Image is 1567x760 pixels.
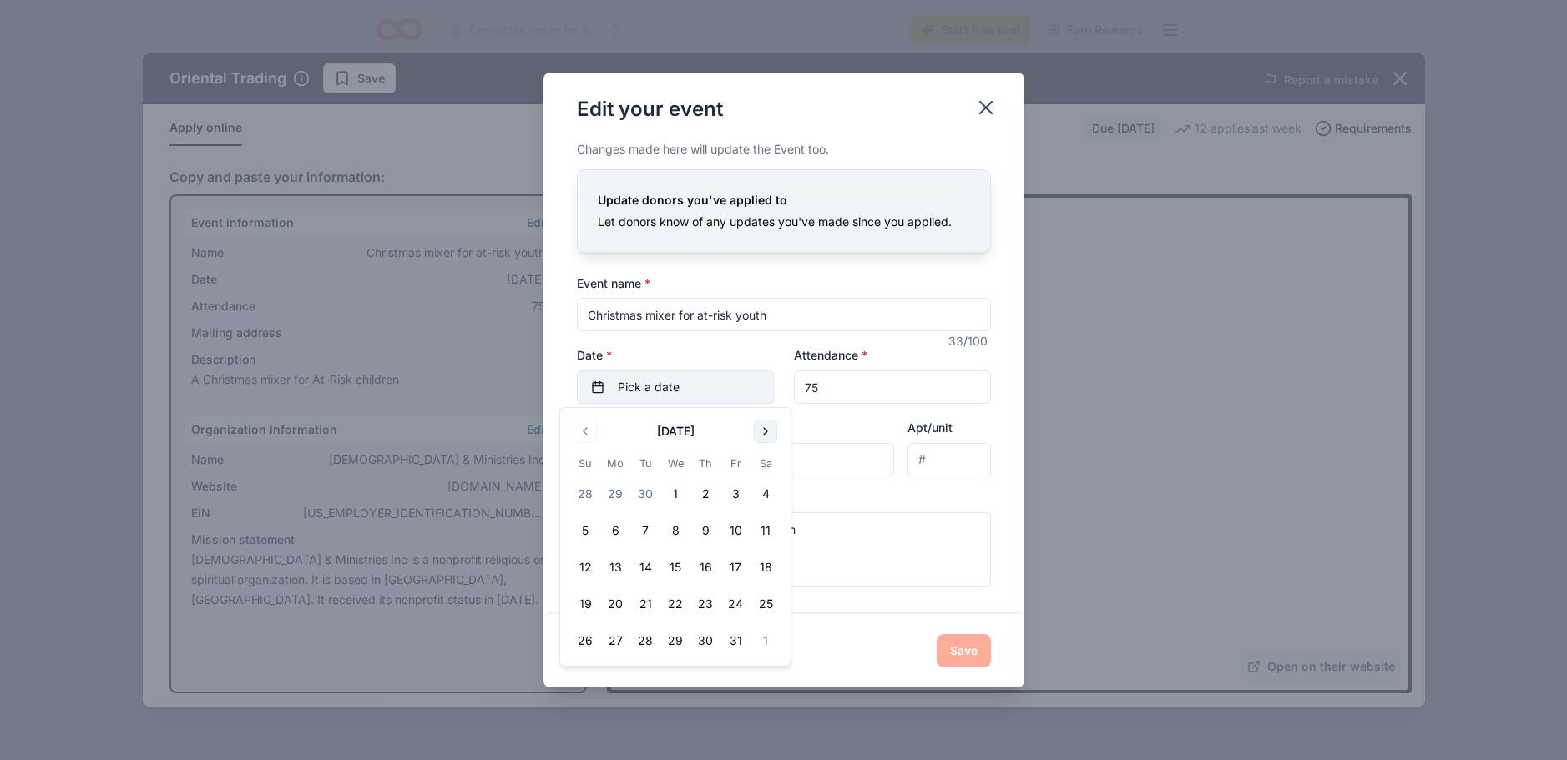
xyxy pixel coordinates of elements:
div: Changes made here will update the Event too. [577,139,991,159]
button: 30 [630,479,660,509]
button: 11 [751,516,781,546]
span: Pick a date [618,377,680,397]
th: Friday [720,455,751,472]
th: Monday [600,455,630,472]
button: Pick a date [577,370,774,404]
button: 19 [570,589,600,619]
th: Saturday [751,455,781,472]
button: 7 [630,516,660,546]
th: Wednesday [660,455,690,472]
button: 31 [720,626,751,656]
button: 21 [630,589,660,619]
button: 13 [600,552,630,582]
button: 16 [690,552,720,582]
button: 30 [690,626,720,656]
button: 1 [660,479,690,509]
button: 14 [630,552,660,582]
button: 28 [630,626,660,656]
button: 26 [570,626,600,656]
button: 27 [600,626,630,656]
button: 10 [720,516,751,546]
label: Event name [577,275,650,292]
button: Go to previous month [574,420,597,443]
div: Edit your event [577,96,723,123]
button: 28 [570,479,600,509]
button: 29 [660,626,690,656]
button: 24 [720,589,751,619]
button: 15 [660,552,690,582]
button: 18 [751,552,781,582]
button: 1 [751,626,781,656]
button: 22 [660,589,690,619]
div: 33 /100 [948,331,991,351]
div: [DATE] [657,421,695,441]
th: Tuesday [630,455,660,472]
button: 9 [690,516,720,546]
button: 4 [751,479,781,509]
div: Let donors know of any updates you've made since you applied. [598,212,970,232]
button: 29 [600,479,630,509]
div: Update donors you've applied to [598,190,970,210]
button: Go to next month [754,420,777,443]
button: 25 [751,589,781,619]
input: # [907,443,990,476]
th: Sunday [570,455,600,472]
button: 6 [600,516,630,546]
th: Thursday [690,455,720,472]
label: Date [577,347,774,364]
button: 8 [660,516,690,546]
input: Spring Fundraiser [577,298,991,331]
label: Apt/unit [907,420,953,436]
button: 17 [720,552,751,582]
button: 12 [570,552,600,582]
label: Attendance [794,347,867,364]
button: 20 [600,589,630,619]
input: 20 [794,370,991,404]
button: 3 [720,479,751,509]
button: 23 [690,589,720,619]
button: 2 [690,479,720,509]
button: 5 [570,516,600,546]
